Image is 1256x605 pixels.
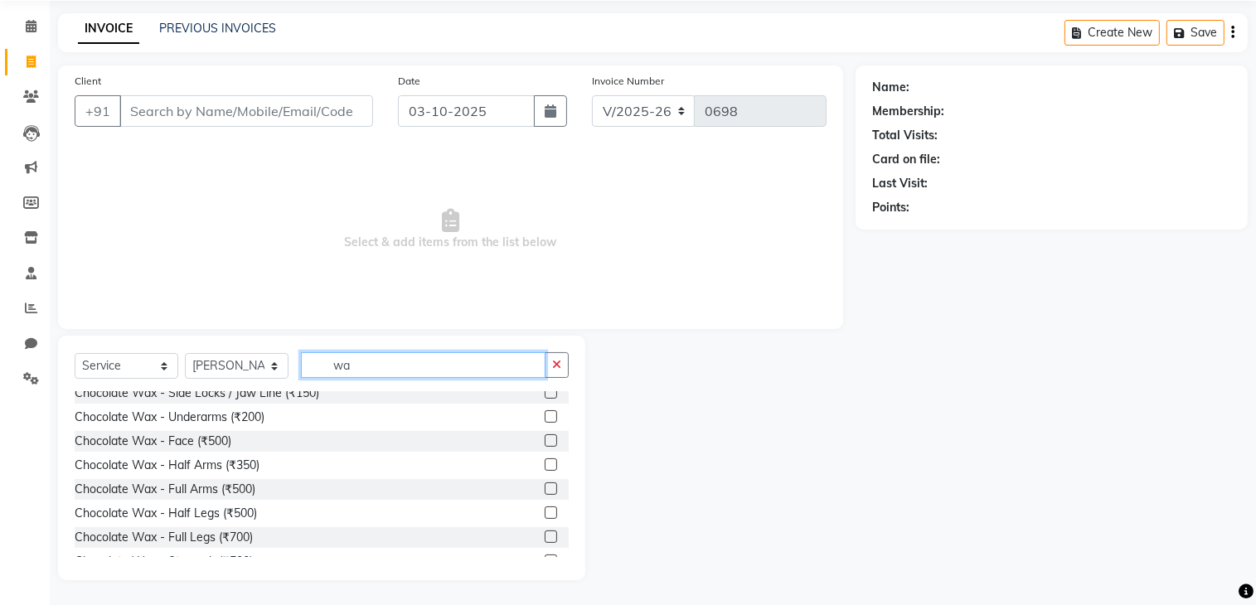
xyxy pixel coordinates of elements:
div: Name: [872,79,909,96]
div: Chocolate Wax - Full Legs (₹700) [75,529,253,546]
label: Invoice Number [592,74,664,89]
button: Create New [1064,20,1160,46]
button: Save [1166,20,1224,46]
input: Search by Name/Mobile/Email/Code [119,95,373,127]
div: Last Visit: [872,175,928,192]
label: Client [75,74,101,89]
div: Chocolate Wax - Half Arms (₹350) [75,457,259,474]
a: PREVIOUS INVOICES [159,21,276,36]
label: Date [398,74,420,89]
div: Chocolate Wax - Underarms (₹200) [75,409,264,426]
div: Membership: [872,103,944,120]
div: Chocolate Wax - Stomach (₹500) [75,553,253,570]
a: INVOICE [78,14,139,44]
div: Chocolate Wax - Full Arms (₹500) [75,481,255,498]
div: Card on file: [872,151,940,168]
input: Search or Scan [301,352,546,378]
div: Total Visits: [872,127,938,144]
div: Points: [872,199,909,216]
div: Chocolate Wax - Face (₹500) [75,433,231,450]
span: Select & add items from the list below [75,147,827,312]
button: +91 [75,95,121,127]
div: Chocolate Wax - Side Locks / Jaw Line (₹150) [75,385,319,402]
div: Chocolate Wax - Half Legs (₹500) [75,505,257,522]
